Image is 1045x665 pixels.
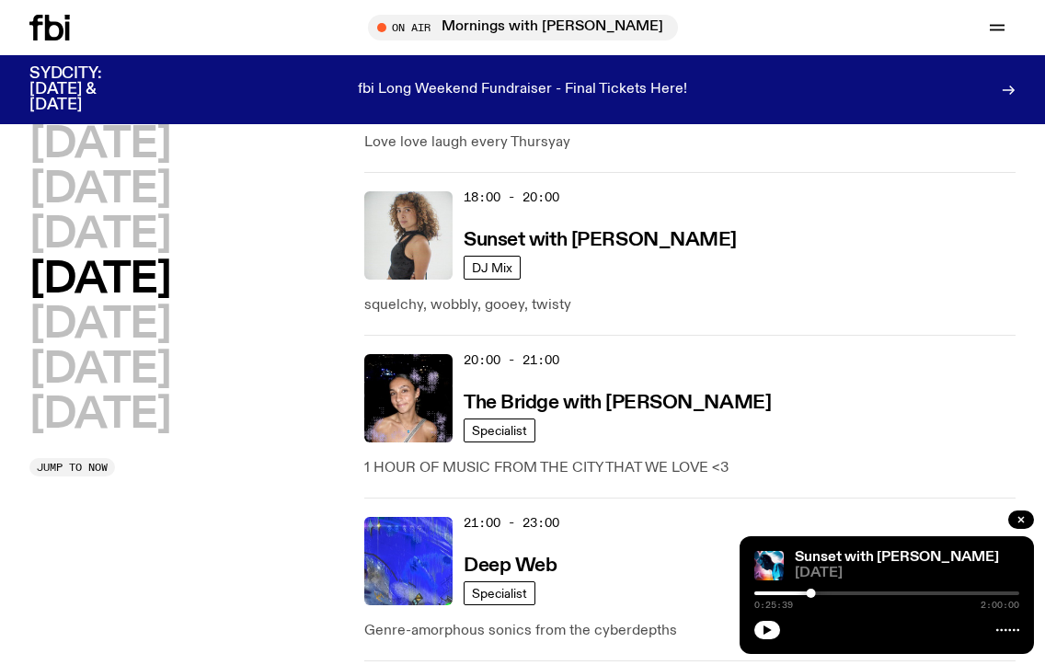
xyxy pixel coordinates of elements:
h3: SYDCITY: [DATE] & [DATE] [29,66,147,113]
span: Specialist [472,587,527,601]
span: DJ Mix [472,261,512,275]
img: An abstract artwork, in bright blue with amorphous shapes, illustrated shimmers and small drawn c... [364,517,453,605]
a: Specialist [464,418,535,442]
a: The Bridge with [PERSON_NAME] [464,390,771,413]
button: [DATE] [29,169,170,211]
p: Love love laugh every Thursyay [364,132,1016,154]
button: [DATE] [29,214,170,256]
a: DJ Mix [464,256,521,280]
img: Tangela looks past her left shoulder into the camera with an inquisitive look. She is wearing a s... [364,191,453,280]
button: Jump to now [29,458,115,476]
button: On AirMornings with [PERSON_NAME] [368,15,678,40]
h3: Sunset with [PERSON_NAME] [464,231,737,250]
a: Deep Web [464,553,557,576]
span: 21:00 - 23:00 [464,514,559,532]
p: 1 HOUR OF MUSIC FROM THE CITY THAT WE LOVE <3 [364,457,1016,479]
button: [DATE] [29,350,170,391]
a: Specialist [464,581,535,605]
p: Genre-amorphous sonics from the cyberdepths [364,620,1016,642]
button: [DATE] [29,395,170,436]
span: [DATE] [795,567,1019,580]
span: Specialist [472,424,527,438]
img: Simon Caldwell stands side on, looking downwards. He has headphones on. Behind him is a brightly ... [754,551,784,580]
h3: Deep Web [464,556,557,576]
button: [DATE] [29,259,170,301]
p: fbi Long Weekend Fundraiser - Final Tickets Here! [358,82,687,98]
span: 0:25:39 [754,601,793,610]
p: squelchy, wobbly, gooey, twisty [364,294,1016,316]
span: 20:00 - 21:00 [464,351,559,369]
span: 18:00 - 20:00 [464,189,559,206]
a: Sunset with [PERSON_NAME] [464,227,737,250]
h3: The Bridge with [PERSON_NAME] [464,394,771,413]
span: 2:00:00 [981,601,1019,610]
button: [DATE] [29,124,170,166]
a: Sunset with [PERSON_NAME] [795,550,999,565]
span: Jump to now [37,463,108,473]
button: [DATE] [29,304,170,346]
